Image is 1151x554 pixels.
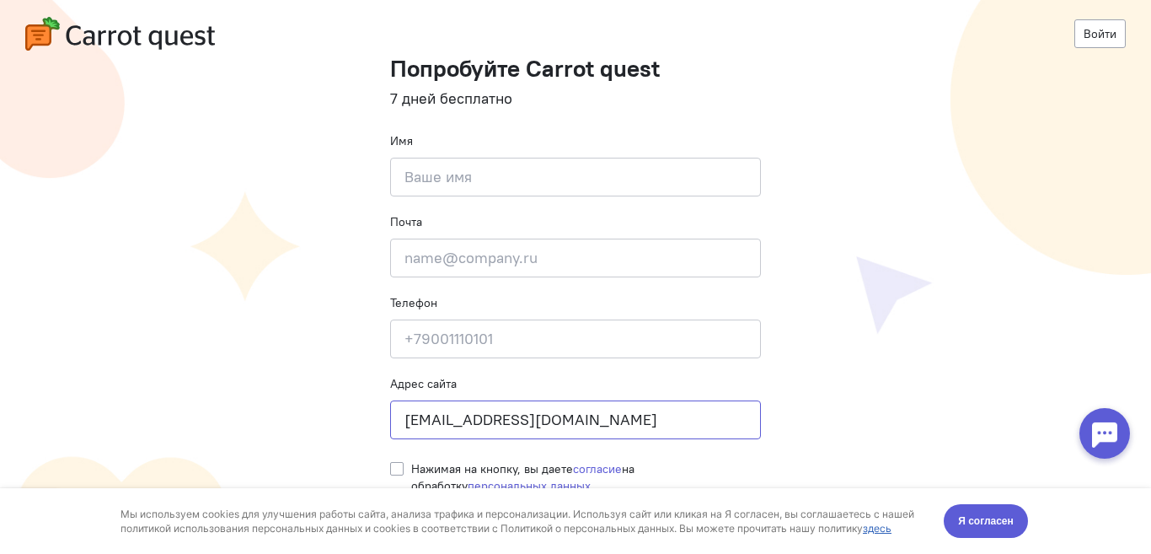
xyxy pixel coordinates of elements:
a: согласие [573,461,622,476]
img: carrot-quest-logo.svg [25,17,215,51]
label: Адрес сайта [390,375,457,392]
button: Я согласен [944,16,1028,50]
input: +79001110101 [390,320,761,358]
a: Войти [1074,19,1126,48]
a: персональных данных [468,478,591,493]
input: www.mywebsite.com [390,401,761,439]
a: здесь [863,34,891,46]
label: Телефон [390,294,437,311]
input: name@company.ru [390,239,761,277]
div: Мы используем cookies для улучшения работы сайта, анализа трафика и персонализации. Используя сай... [120,19,924,47]
label: Почта [390,213,422,230]
h4: 7 дней бесплатно [390,90,761,107]
h1: Попробуйте Carrot quest [390,56,761,82]
span: Нажимая на кнопку, вы даете на обработку [411,461,634,493]
input: Ваше имя [390,158,761,196]
label: Имя [390,132,413,149]
span: Я согласен [958,24,1014,41]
